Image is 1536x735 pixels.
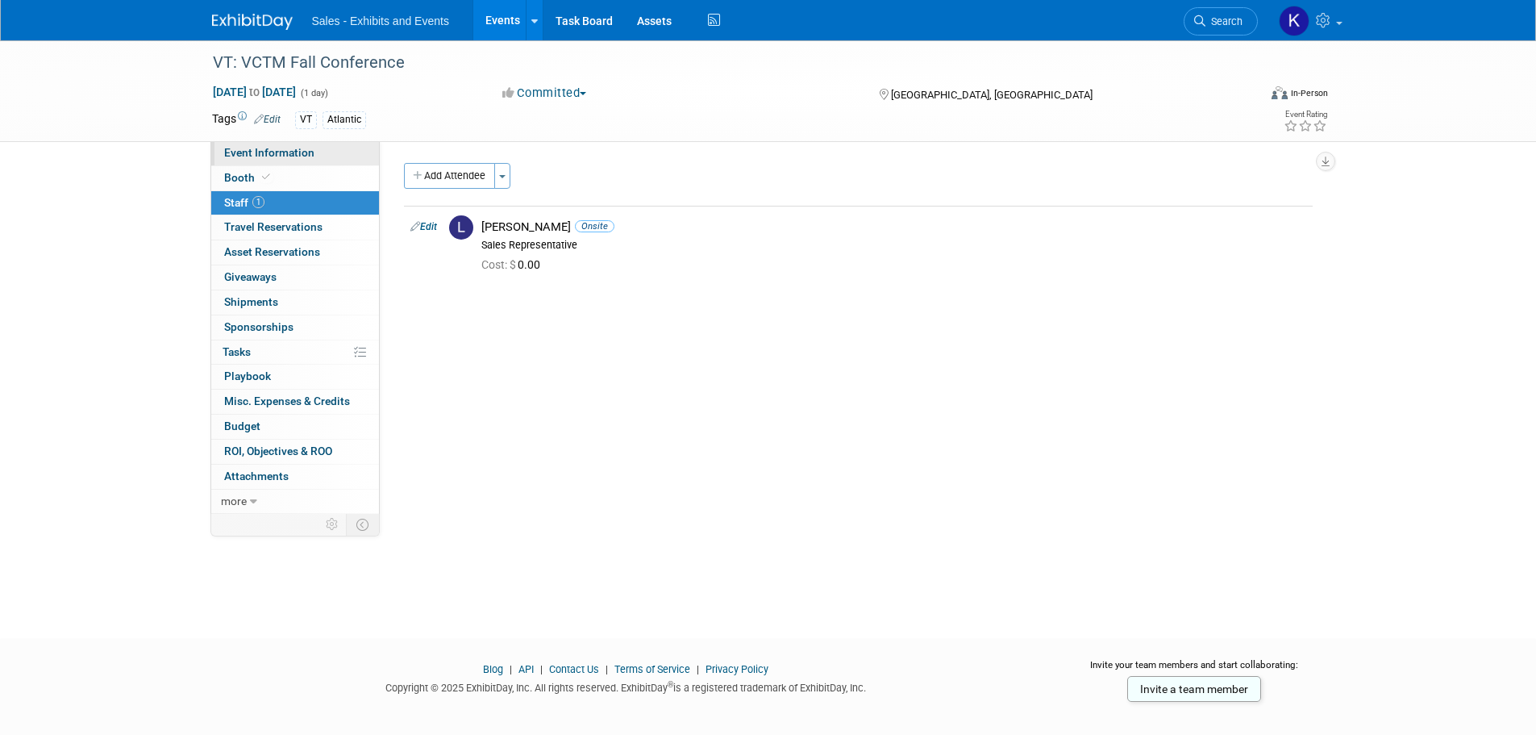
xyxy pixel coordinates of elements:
[518,663,534,675] a: API
[211,240,379,265] a: Asset Reservations
[211,390,379,414] a: Misc. Expenses & Credits
[211,365,379,389] a: Playbook
[404,163,495,189] button: Add Attendee
[212,677,1041,695] div: Copyright © 2025 ExhibitDay, Inc. All rights reserved. ExhibitDay is a registered trademark of Ex...
[212,14,293,30] img: ExhibitDay
[224,171,273,184] span: Booth
[211,415,379,439] a: Budget
[481,239,1306,252] div: Sales Representative
[224,196,264,209] span: Staff
[614,663,690,675] a: Terms of Service
[211,290,379,315] a: Shipments
[497,85,593,102] button: Committed
[693,663,703,675] span: |
[1272,86,1288,99] img: Format-Inperson.png
[706,663,768,675] a: Privacy Policy
[252,196,264,208] span: 1
[536,663,547,675] span: |
[346,514,379,535] td: Toggle Event Tabs
[224,370,271,382] span: Playbook
[211,440,379,464] a: ROI, Objectives & ROO
[211,490,379,514] a: more
[224,395,350,407] span: Misc. Expenses & Credits
[211,465,379,489] a: Attachments
[295,111,317,128] div: VT
[223,345,251,358] span: Tasks
[323,111,366,128] div: Atlantic
[254,114,281,125] a: Edit
[224,320,293,333] span: Sponsorships
[668,680,673,689] sup: ®
[312,15,449,27] span: Sales - Exhibits and Events
[1163,84,1329,108] div: Event Format
[224,420,260,432] span: Budget
[481,258,518,271] span: Cost: $
[549,663,599,675] a: Contact Us
[1064,658,1325,683] div: Invite your team members and start collaborating:
[481,258,547,271] span: 0.00
[601,663,612,675] span: |
[1205,15,1243,27] span: Search
[262,173,270,182] i: Booth reservation complete
[212,111,281,129] td: Tags
[318,514,347,535] td: Personalize Event Tab Strip
[224,445,332,457] span: ROI, Objectives & ROO
[891,89,1093,101] span: [GEOGRAPHIC_DATA], [GEOGRAPHIC_DATA]
[211,340,379,365] a: Tasks
[1279,6,1309,36] img: Kara Haven
[224,270,277,283] span: Giveaways
[211,315,379,340] a: Sponsorships
[212,85,297,99] span: [DATE] [DATE]
[575,220,614,232] span: Onsite
[1184,7,1258,35] a: Search
[211,141,379,165] a: Event Information
[207,48,1234,77] div: VT: VCTM Fall Conference
[483,663,503,675] a: Blog
[299,88,328,98] span: (1 day)
[211,166,379,190] a: Booth
[224,245,320,258] span: Asset Reservations
[410,221,437,232] a: Edit
[224,220,323,233] span: Travel Reservations
[211,191,379,215] a: Staff1
[224,470,289,482] span: Attachments
[1127,676,1261,702] a: Invite a team member
[221,495,247,507] span: more
[211,215,379,240] a: Travel Reservations
[1290,87,1328,99] div: In-Person
[211,265,379,290] a: Giveaways
[506,663,516,675] span: |
[449,215,473,240] img: L.jpg
[1284,111,1327,119] div: Event Rating
[224,295,278,308] span: Shipments
[247,86,262,98] span: to
[224,146,314,159] span: Event Information
[481,219,1306,235] div: [PERSON_NAME]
